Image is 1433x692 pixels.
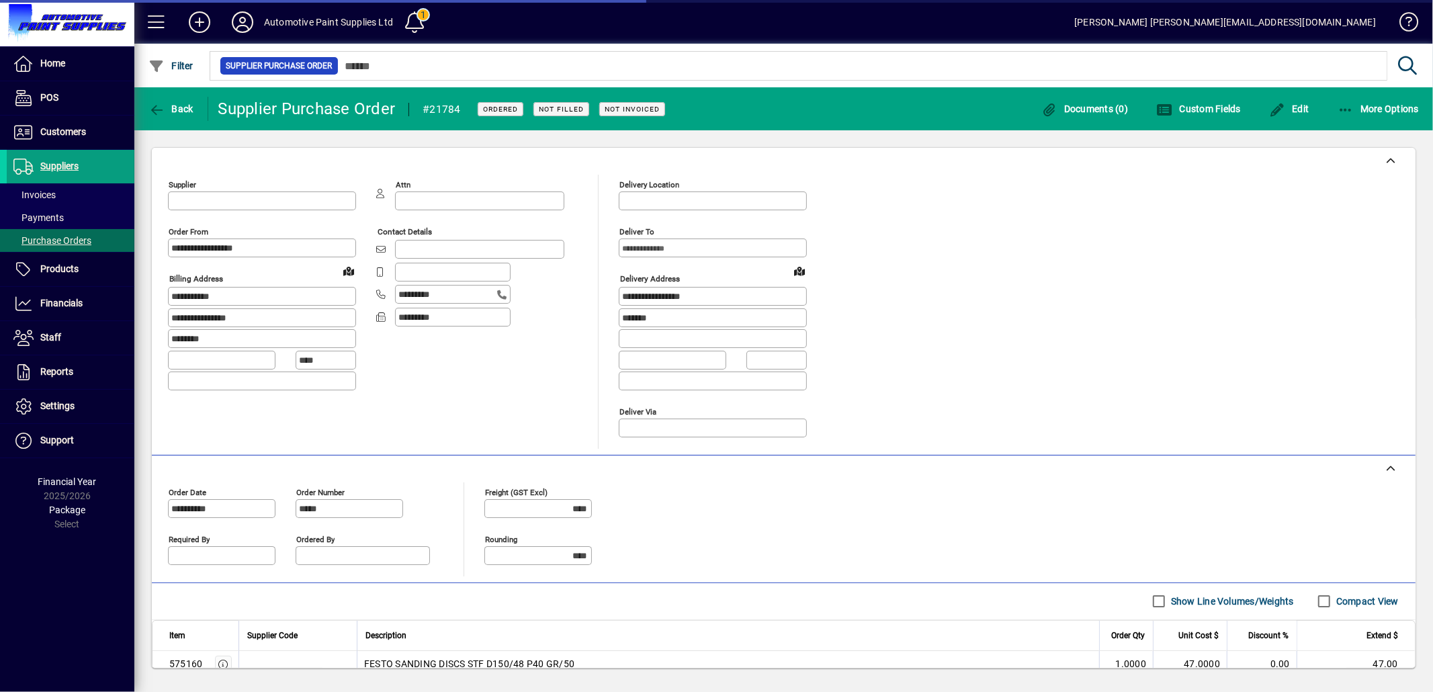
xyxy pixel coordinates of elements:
span: Support [40,435,74,445]
span: Extend $ [1366,628,1398,643]
span: Financials [40,298,83,308]
span: Ordered [483,105,518,114]
mat-label: Supplier [169,180,196,189]
span: Home [40,58,65,69]
button: Custom Fields [1153,97,1244,121]
span: Supplier Purchase Order [226,59,333,73]
span: Documents (0) [1041,103,1129,114]
mat-label: Order from [169,227,208,236]
mat-label: Required by [169,534,210,544]
span: Customers [40,126,86,137]
span: Filter [148,60,193,71]
a: Support [7,424,134,458]
app-page-header-button: Back [134,97,208,121]
span: Supplier Code [247,628,298,643]
span: FESTO SANDING DISCS STF D150/48 P40 GR/50 [364,657,574,671]
button: Add [178,10,221,34]
mat-label: Order date [169,487,206,496]
a: Customers [7,116,134,149]
td: 0.00 [1227,651,1297,678]
a: Reports [7,355,134,389]
a: Payments [7,206,134,229]
span: POS [40,92,58,103]
span: Invoices [13,189,56,200]
button: Profile [221,10,264,34]
span: Package [49,505,85,515]
span: Custom Fields [1156,103,1241,114]
a: Financials [7,287,134,320]
mat-label: Ordered by [296,534,335,544]
label: Compact View [1334,595,1399,608]
button: Edit [1266,97,1313,121]
div: 575160 [169,657,203,671]
mat-label: Deliver To [619,227,654,236]
mat-label: Delivery Location [619,180,679,189]
button: Filter [145,54,197,78]
span: Purchase Orders [13,235,91,246]
span: Financial Year [38,476,97,487]
a: Settings [7,390,134,423]
span: Settings [40,400,75,411]
button: More Options [1334,97,1423,121]
a: Products [7,253,134,286]
td: 1.0000 [1099,651,1153,678]
td: 47.0000 [1153,651,1227,678]
span: Not Filled [539,105,584,114]
span: Products [40,263,79,274]
span: Edit [1269,103,1309,114]
a: POS [7,81,134,115]
span: Staff [40,332,61,343]
a: Home [7,47,134,81]
a: Knowledge Base [1389,3,1416,46]
a: Staff [7,321,134,355]
mat-label: Attn [396,180,410,189]
label: Show Line Volumes/Weights [1168,595,1294,608]
span: Description [365,628,406,643]
mat-label: Freight (GST excl) [485,487,548,496]
span: Reports [40,366,73,377]
mat-label: Rounding [485,534,517,544]
button: Documents (0) [1038,97,1132,121]
span: Suppliers [40,161,79,171]
div: Supplier Purchase Order [218,98,396,120]
a: View on map [338,260,359,282]
mat-label: Order number [296,487,345,496]
span: Discount % [1248,628,1289,643]
span: Unit Cost $ [1178,628,1219,643]
div: #21784 [423,99,461,120]
span: Item [169,628,185,643]
a: Purchase Orders [7,229,134,252]
span: More Options [1338,103,1420,114]
td: 47.00 [1297,651,1415,678]
mat-label: Deliver via [619,406,656,416]
div: Automotive Paint Supplies Ltd [264,11,393,33]
div: [PERSON_NAME] [PERSON_NAME][EMAIL_ADDRESS][DOMAIN_NAME] [1074,11,1376,33]
span: Order Qty [1111,628,1145,643]
button: Back [145,97,197,121]
span: Not Invoiced [605,105,660,114]
a: Invoices [7,183,134,206]
span: Payments [13,212,64,223]
span: Back [148,103,193,114]
a: View on map [789,260,810,282]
